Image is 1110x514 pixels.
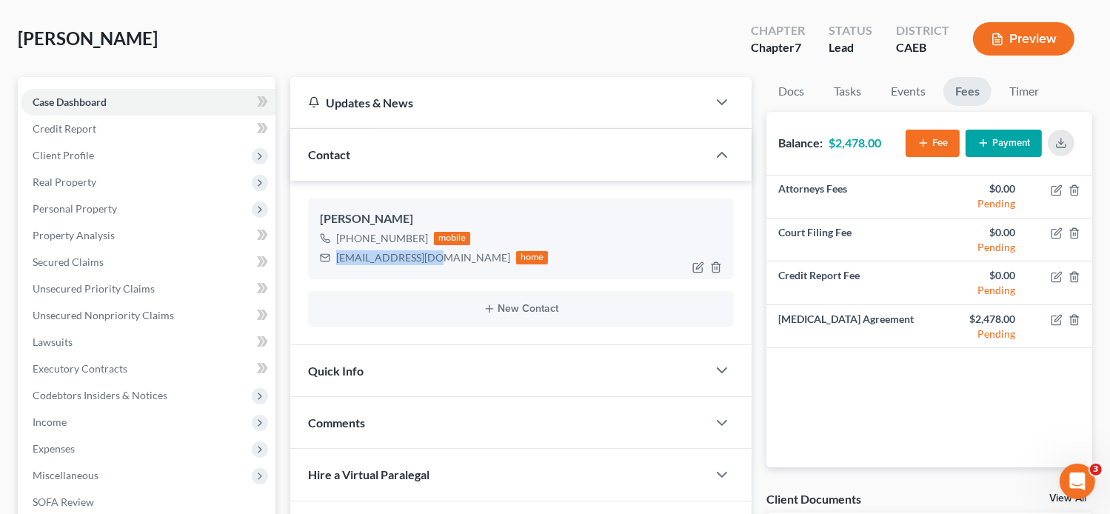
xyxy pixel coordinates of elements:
a: Unsecured Priority Claims [21,276,275,302]
td: Credit Report Fee [766,261,929,304]
iframe: Intercom live chat [1060,464,1095,499]
div: Pending [941,283,1015,298]
div: CAEB [896,39,949,56]
div: District [896,22,949,39]
div: Chapter [751,22,805,39]
div: Pending [941,196,1015,211]
button: Preview [973,22,1074,56]
span: SOFA Review [33,495,94,508]
span: Credit Report [33,122,96,135]
div: $0.00 [941,225,1015,240]
div: $0.00 [941,268,1015,283]
span: 7 [795,40,801,54]
span: Personal Property [33,202,117,215]
a: Fees [943,77,992,106]
div: home [516,251,549,264]
a: Timer [997,77,1051,106]
div: Updates & News [308,95,690,110]
span: Case Dashboard [33,96,107,108]
a: Credit Report [21,116,275,142]
span: Executory Contracts [33,362,127,375]
span: Expenses [33,442,75,455]
button: New Contact [320,303,723,315]
span: Quick Info [308,364,364,378]
div: mobile [434,232,471,245]
div: Pending [941,327,1015,341]
span: Secured Claims [33,256,104,268]
div: [PHONE_NUMBER] [336,231,428,246]
span: Real Property [33,176,96,188]
span: 3 [1090,464,1102,475]
a: Unsecured Nonpriority Claims [21,302,275,329]
a: Secured Claims [21,249,275,276]
td: Attorneys Fees [766,176,929,218]
span: Unsecured Priority Claims [33,282,155,295]
a: Events [879,77,937,106]
div: [PERSON_NAME] [320,210,723,228]
span: Unsecured Nonpriority Claims [33,309,174,321]
span: Lawsuits [33,336,73,348]
span: Income [33,415,67,428]
span: Contact [308,147,350,161]
span: Comments [308,415,365,430]
div: Chapter [751,39,805,56]
strong: Balance: [778,136,823,150]
div: Status [829,22,872,39]
div: Pending [941,240,1015,255]
span: [PERSON_NAME] [18,27,158,49]
a: Executory Contracts [21,356,275,382]
a: Property Analysis [21,222,275,249]
button: Payment [966,130,1042,157]
div: [EMAIL_ADDRESS][DOMAIN_NAME] [336,250,510,265]
div: Lead [829,39,872,56]
div: $2,478.00 [941,312,1015,327]
a: Docs [766,77,816,106]
td: Court Filing Fee [766,218,929,261]
div: Client Documents [766,491,861,507]
button: Fee [906,130,960,157]
span: Codebtors Insiders & Notices [33,389,167,401]
a: Lawsuits [21,329,275,356]
span: Property Analysis [33,229,115,241]
a: Case Dashboard [21,89,275,116]
strong: $2,478.00 [829,136,881,150]
a: Tasks [822,77,873,106]
span: Miscellaneous [33,469,98,481]
a: View All [1049,493,1086,504]
div: $0.00 [941,181,1015,196]
span: Client Profile [33,149,94,161]
td: [MEDICAL_DATA] Agreement [766,304,929,347]
span: Hire a Virtual Paralegal [308,467,429,481]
